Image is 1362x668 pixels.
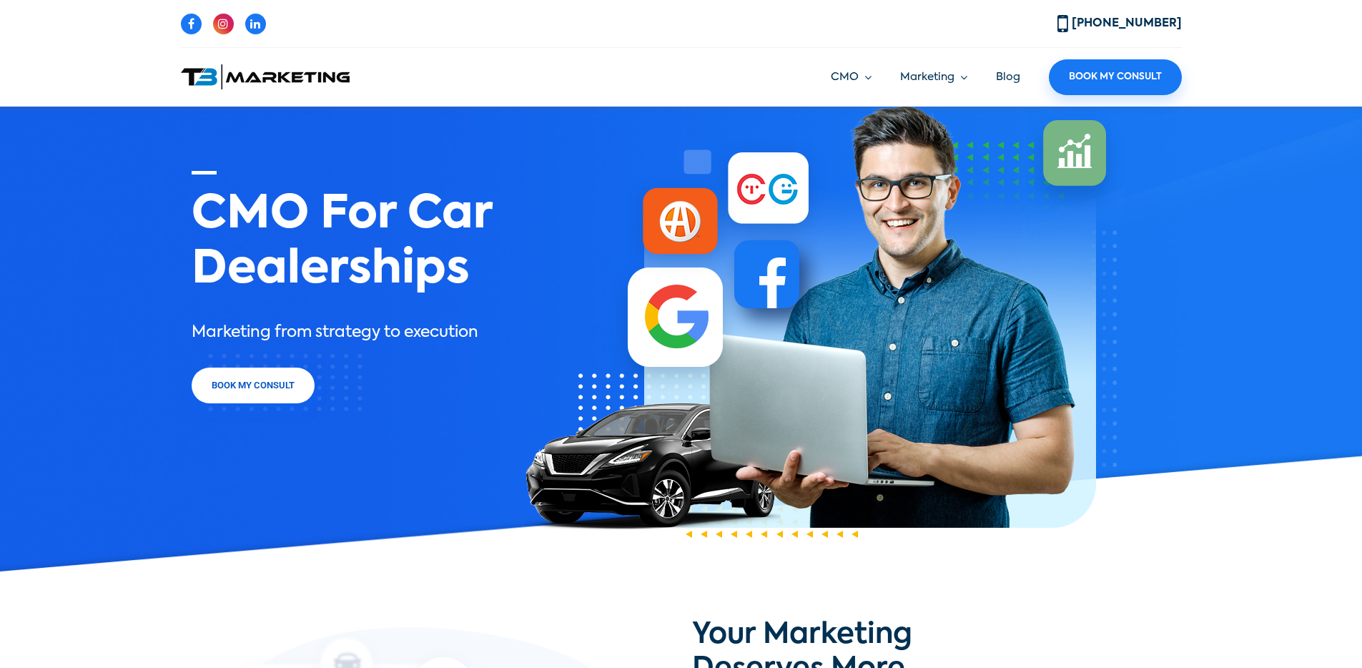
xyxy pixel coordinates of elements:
h1: CMO For Car Dealerships [192,171,504,298]
a: Blog [996,72,1020,82]
a: Book My Consult [1049,59,1182,95]
p: Marketing from strategy to execution [192,321,504,345]
img: T3 Marketing [181,64,350,89]
a: [PHONE_NUMBER] [1057,18,1182,29]
a: Book My Consult [192,368,315,403]
a: Marketing [900,69,967,86]
a: CMO [831,69,872,86]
